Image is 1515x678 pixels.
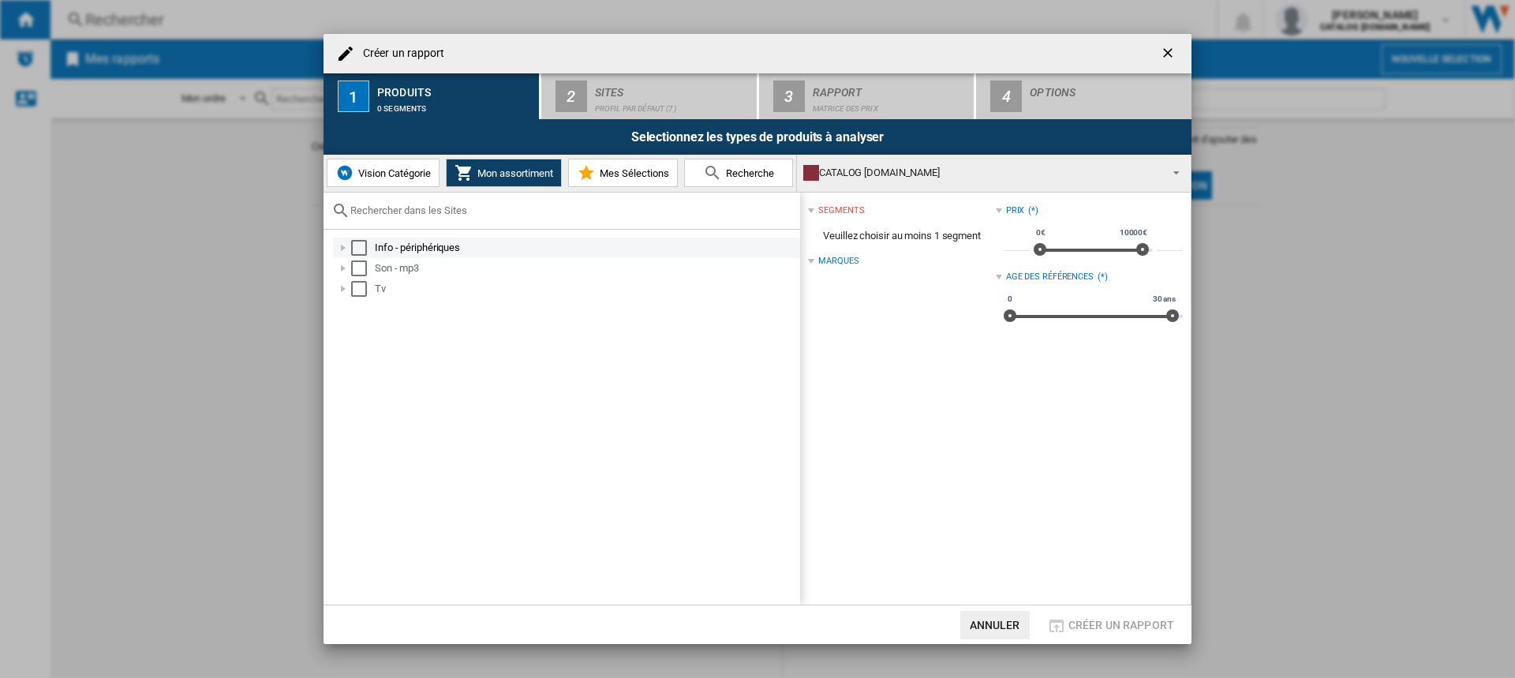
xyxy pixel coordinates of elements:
div: 0 segments [377,96,533,113]
div: 2 [555,81,587,112]
span: Recherche [722,167,774,179]
div: 1 [338,81,369,112]
span: 30 ans [1150,293,1178,305]
button: getI18NText('BUTTONS.CLOSE_DIALOG') [1154,38,1185,69]
div: segments [818,204,864,217]
div: Marques [818,255,858,268]
div: Options [1030,80,1185,96]
ng-md-icon: getI18NText('BUTTONS.CLOSE_DIALOG') [1160,45,1179,64]
div: Age des références [1006,271,1094,283]
div: CATALOG [DOMAIN_NAME] [803,162,1159,184]
span: Vision Catégorie [354,167,431,179]
span: 0 [1005,293,1015,305]
button: Vision Catégorie [327,159,440,187]
h4: Créer un rapport [355,46,445,62]
div: Selectionnez les types de produits à analyser [324,119,1191,155]
span: Créer un rapport [1068,619,1174,631]
button: Annuler [960,611,1030,639]
div: Produits [377,80,533,96]
div: Tv [375,281,798,297]
button: Créer un rapport [1042,611,1179,639]
span: 0€ [1034,227,1048,239]
div: Rapport [813,80,968,96]
button: 4 Options [976,73,1191,119]
span: Mon assortiment [473,167,553,179]
div: Profil par défaut (7) [595,96,750,113]
div: Matrice des prix [813,96,968,113]
span: 10000€ [1117,227,1150,239]
button: Mes Sélections [568,159,678,187]
button: 3 Rapport Matrice des prix [759,73,976,119]
md-checkbox: Select [351,281,375,297]
button: Mon assortiment [446,159,562,187]
span: Mes Sélections [596,167,669,179]
span: Veuillez choisir au moins 1 segment [808,221,995,251]
div: 3 [773,81,805,112]
div: Son - mp3 [375,260,798,276]
button: 2 Sites Profil par défaut (7) [541,73,758,119]
md-checkbox: Select [351,260,375,276]
button: 1 Produits 0 segments [324,73,541,119]
button: Recherche [684,159,793,187]
md-checkbox: Select [351,240,375,256]
div: Prix [1006,204,1025,217]
input: Rechercher dans les Sites [350,204,792,216]
div: Info - périphériques [375,240,798,256]
div: Sites [595,80,750,96]
div: 4 [990,81,1022,112]
img: wiser-icon-blue.png [335,163,354,182]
